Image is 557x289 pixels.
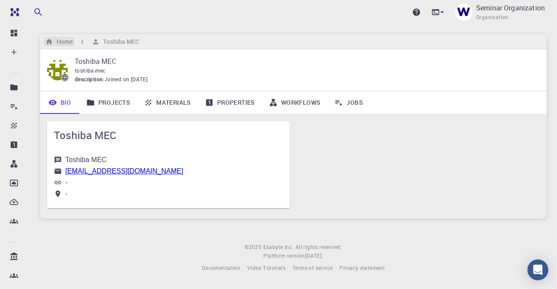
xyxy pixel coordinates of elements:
a: Jobs [327,91,370,114]
span: Joined on [DATE] [104,75,148,84]
img: Seminar Organization [455,3,473,21]
a: Bio [40,91,79,114]
span: Terms of service [292,264,332,271]
span: Exabyte Inc. [263,243,294,250]
span: - [65,190,67,197]
a: Workflows [262,91,328,114]
a: Video Tutorials [247,264,285,272]
span: Privacy statement [339,264,385,271]
a: Projects [79,91,137,114]
span: Organisation [476,13,509,22]
div: Toshiba MEC [65,156,107,164]
span: Support [17,6,49,14]
span: toshiba-mec [75,67,105,74]
a: - [65,179,67,186]
span: [DATE] . [305,252,323,259]
a: Exabyte Inc. [263,243,294,252]
a: Privacy statement [339,264,385,272]
span: Toshiba MEC [54,128,283,142]
h6: Toshiba MEC [100,37,139,47]
span: Documentation [202,264,240,271]
span: Video Tutorials [247,264,285,271]
nav: breadcrumb [44,37,141,47]
span: © 2025 [245,243,263,252]
a: Documentation [202,264,240,272]
a: Properties [198,91,262,114]
span: description : [75,75,104,84]
p: Toshiba MEC [75,56,533,66]
a: [DATE]. [305,252,323,260]
p: Seminar Organization [476,3,545,13]
span: All rights reserved. [295,243,342,252]
div: Open Intercom Messenger [527,259,548,280]
a: [EMAIL_ADDRESS][DOMAIN_NAME] [65,167,183,175]
span: Platform version [263,252,305,260]
h6: Home [53,37,73,47]
a: Terms of service [292,264,332,272]
img: logo [7,8,19,17]
a: Materials [137,91,198,114]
